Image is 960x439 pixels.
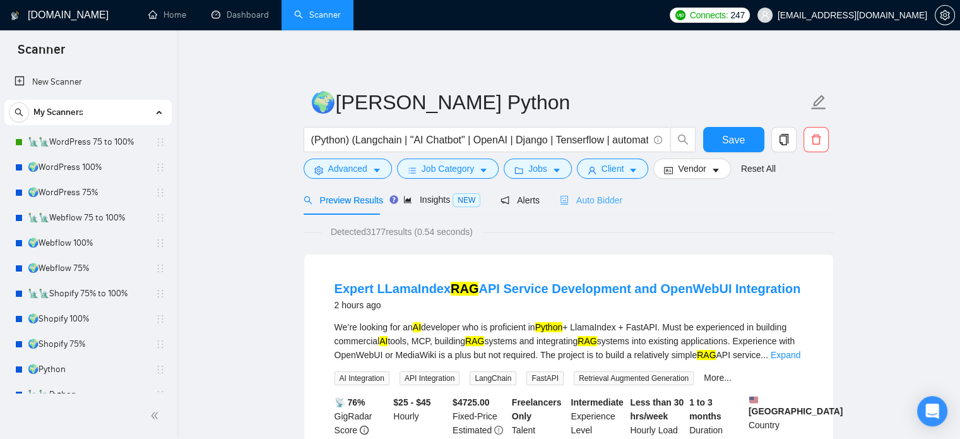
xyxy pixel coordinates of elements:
[148,9,186,20] a: homeHome
[629,165,637,175] span: caret-down
[322,225,482,239] span: Detected 3177 results (0.54 seconds)
[4,69,172,95] li: New Scanner
[552,165,561,175] span: caret-down
[514,165,523,175] span: folder
[155,188,165,198] span: holder
[294,9,341,20] a: searchScanner
[304,159,392,179] button: settingAdvancedcaret-down
[528,162,547,176] span: Jobs
[335,298,801,313] div: 2 hours ago
[403,195,480,205] span: Insights
[155,339,165,349] span: holder
[479,165,488,175] span: caret-down
[704,373,732,383] a: More...
[328,162,367,176] span: Advanced
[28,332,148,357] a: 🌍Shopify 75%
[155,390,165,400] span: holder
[379,336,388,346] mark: AI
[28,231,148,256] a: 🌍Webflow 100%
[311,87,808,118] input: Scanner name...
[28,306,148,332] a: 🌍Shopify 100%
[335,320,803,362] div: We’re looking for an developer who is proficient in + LlamaIndex + FastAPI. Must be experienced i...
[155,238,165,248] span: holder
[335,397,365,407] b: 📡 76%
[501,195,540,205] span: Alerts
[722,132,745,148] span: Save
[935,10,955,20] a: setting
[803,127,829,152] button: delete
[33,100,83,125] span: My Scanners
[335,282,801,296] a: Expert LLamaIndexRAGAPI Service Development and OpenWebUI Integration
[155,314,165,324] span: holder
[451,282,478,296] mark: RAG
[372,165,381,175] span: caret-down
[690,8,728,22] span: Connects:
[501,196,509,205] span: notification
[535,322,563,332] mark: Python
[211,9,269,20] a: dashboardDashboard
[771,350,800,360] a: Expand
[453,193,480,207] span: NEW
[526,371,564,385] span: FastAPI
[453,397,489,407] b: $ 4725.00
[494,426,503,435] span: exclamation-circle
[771,127,797,152] button: copy
[670,127,696,152] button: search
[772,134,796,145] span: copy
[11,6,20,26] img: logo
[730,8,744,22] span: 247
[304,196,312,205] span: search
[28,256,148,281] a: 🌍Webflow 75%
[155,364,165,375] span: holder
[601,162,624,176] span: Client
[465,336,484,346] mark: RAG
[393,397,430,407] b: $25 - $45
[761,350,768,360] span: ...
[653,159,730,179] button: idcardVendorcaret-down
[28,205,148,231] a: 🗽🗽Webflow 75 to 100%
[150,409,163,422] span: double-left
[9,102,29,123] button: search
[314,165,323,175] span: setting
[408,165,417,175] span: bars
[9,108,28,117] span: search
[678,162,706,176] span: Vendor
[28,180,148,205] a: 🌍WordPress 75%
[512,397,562,421] b: Freelancers Only
[470,371,516,385] span: LangChain
[422,162,474,176] span: Job Category
[155,137,165,147] span: holder
[28,281,148,306] a: 🗽🗽Shopify 75% to 100%
[28,155,148,180] a: 🌍WordPress 100%
[155,289,165,299] span: holder
[560,195,622,205] span: Auto Bidder
[388,194,400,205] div: Tooltip anchor
[804,134,828,145] span: delete
[400,371,459,385] span: API Integration
[8,40,75,67] span: Scanner
[749,395,843,416] b: [GEOGRAPHIC_DATA]
[155,213,165,223] span: holder
[335,371,389,385] span: AI Integration
[155,263,165,274] span: holder
[15,69,162,95] a: New Scanner
[577,159,649,179] button: userClientcaret-down
[917,396,947,426] div: Open Intercom Messenger
[671,134,695,145] span: search
[711,165,720,175] span: caret-down
[574,371,694,385] span: Retrieval Augmented Generation
[311,132,648,148] input: Search Freelance Jobs...
[28,382,148,407] a: 🗽🗽Python
[453,425,492,435] span: Estimated
[664,165,673,175] span: idcard
[935,10,954,20] span: setting
[304,195,383,205] span: Preview Results
[697,350,716,360] mark: RAG
[155,162,165,172] span: holder
[403,195,412,204] span: area-chart
[588,165,596,175] span: user
[504,159,572,179] button: folderJobscaret-down
[810,94,827,111] span: edit
[675,10,685,20] img: upwork-logo.png
[413,322,421,332] mark: AI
